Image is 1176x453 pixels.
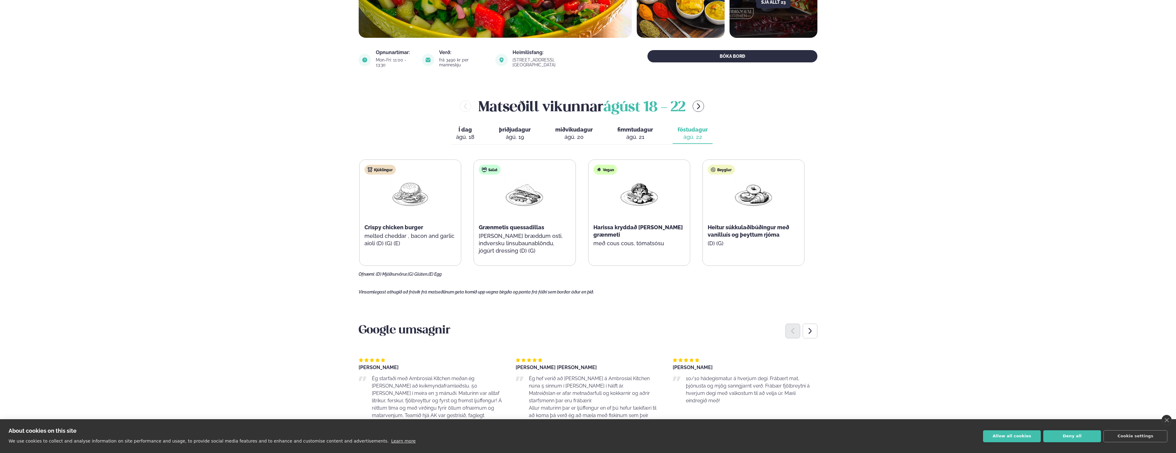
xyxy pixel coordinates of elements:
[479,224,544,230] span: Grænmetis quessadillas
[529,375,660,390] p: Ég hef verið að [PERSON_NAME] á Ambrosial Kitchen núna 5 sinnum í [PERSON_NAME] í hálft ár.
[612,124,658,144] button: fimmtudagur ágú. 21
[460,100,471,112] button: menu-btn-left
[451,124,479,144] button: Í dag ágú. 18
[364,232,456,247] p: melted cheddar , bacon and garlic aioli (D) (G) (E)
[693,100,704,112] button: menu-btn-right
[376,272,408,277] span: (D) Mjólkurvörur,
[593,224,683,238] span: Harissa kryddað [PERSON_NAME] grænmeti
[619,179,659,208] img: Vegan.png
[1103,430,1167,442] button: Cookie settings
[708,165,735,175] div: Beyglur
[529,390,660,404] p: Matreiðslan er afar metnaðarfull og kokkarnir og aðrir starfsmenn þar eru frábærir.
[550,124,598,144] button: miðvikudagur ágú. 20
[9,427,77,434] strong: About cookies on this site
[555,133,593,141] div: ágú. 20
[617,133,653,141] div: ágú. 21
[513,50,594,55] div: Heimilisfang:
[494,124,536,144] button: þriðjudagur ágú. 19
[516,365,660,370] div: [PERSON_NAME] [PERSON_NAME]
[983,430,1041,442] button: Allow all cookies
[708,224,789,238] span: Heitur súkkulaðibúðingur með vanilluís og þeyttum rjóma
[372,376,502,440] span: Ég starfaði með Ambrosial Kitchen meðan ég [PERSON_NAME] að kvikmyndaframleiðslu. 50 [PERSON_NAME...
[513,57,594,67] div: [STREET_ADDRESS], [GEOGRAPHIC_DATA]
[422,54,434,66] img: image alt
[617,126,653,133] span: fimmtudagur
[359,272,375,277] span: Ofnæmi:
[513,61,594,69] a: link
[673,365,817,370] div: [PERSON_NAME]
[495,54,508,66] img: image alt
[686,376,810,404] span: 10/10 hádegismatur á hverjum degi. Frábært mat, þjónusta og mjög sanngjarnt verð. Frábær fjölbrey...
[359,323,817,338] h3: Google umsagnir
[364,224,423,230] span: Crispy chicken burger
[803,324,817,338] div: Next slide
[708,240,799,247] p: (D) (G)
[359,54,371,66] img: image alt
[596,167,601,172] img: Vegan.svg
[673,124,713,144] button: föstudagur ágú. 22
[391,179,430,208] img: Hamburger.png
[505,179,544,208] img: Quesadilla.png
[593,165,617,175] div: Vegan
[456,133,474,141] div: ágú. 18
[428,272,442,277] span: (E) Egg
[529,404,660,427] p: Allur maturinn þar er ljúffengur en ef þú hefur tækifæri til að koma þá verð ég að mæla með fiski...
[439,57,488,67] div: frá 3490 kr per manneskju
[376,57,415,67] div: Mon-Fri: 11:00 - 13:30
[376,50,415,55] div: Opnunartímar:
[479,232,570,254] p: [PERSON_NAME] bræddum osti, indversku linsubaunablöndu, jógúrt dressing (D) (G)
[359,365,503,370] div: [PERSON_NAME]
[555,126,593,133] span: miðvikudagur
[368,167,372,172] img: chicken.svg
[391,439,416,443] a: Learn more
[1162,415,1172,425] a: close
[408,272,428,277] span: (G) Glúten,
[604,101,685,114] span: ágúst 18 - 22
[479,165,501,175] div: Salat
[478,96,685,116] h2: Matseðill vikunnar
[364,165,396,175] div: Kjúklingur
[482,167,487,172] img: salad.svg
[678,133,708,141] div: ágú. 22
[9,439,389,443] p: We use cookies to collect and analyse information on site performance and usage, to provide socia...
[439,50,488,55] div: Verð:
[711,167,716,172] img: bagle-new-16px.svg
[499,133,531,141] div: ágú. 19
[785,324,800,338] div: Previous slide
[1043,430,1101,442] button: Deny all
[359,290,594,294] span: Vinsamlegast athugið að frávik frá matseðlinum geta komið upp vegna birgða og panta frá fólki sem...
[678,126,708,133] span: föstudagur
[734,179,773,208] img: Croissant.png
[456,126,474,133] span: Í dag
[647,50,817,62] button: BÓKA BORÐ
[593,240,685,247] p: með cous cous, tómatsósu
[499,126,531,133] span: þriðjudagur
